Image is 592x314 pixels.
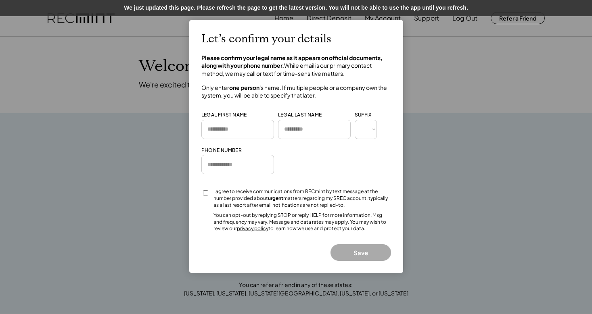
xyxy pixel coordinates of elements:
[201,84,391,100] h4: Only enter 's name. If multiple people or a company own the system, you will be able to specify t...
[268,195,283,201] strong: urgent
[201,32,331,46] h2: Let’s confirm your details
[201,54,383,69] strong: Please confirm your legal name as it appears on official documents, along with your phone number.
[229,84,259,91] strong: one person
[331,244,391,261] button: Save
[201,147,242,154] div: PHONE NUMBER
[278,112,322,119] div: LEGAL LAST NAME
[201,54,391,78] h4: While email is our primary contact method, we may call or text for time-sensitive matters.
[213,188,391,208] div: I agree to receive communications from RECmint by text message at the number provided about matte...
[213,212,391,232] div: You can opt-out by replying STOP or reply HELP for more information. Msg and frequency may vary. ...
[237,225,268,231] a: privacy policy
[355,112,372,119] div: SUFFIX
[201,112,247,119] div: LEGAL FIRST NAME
